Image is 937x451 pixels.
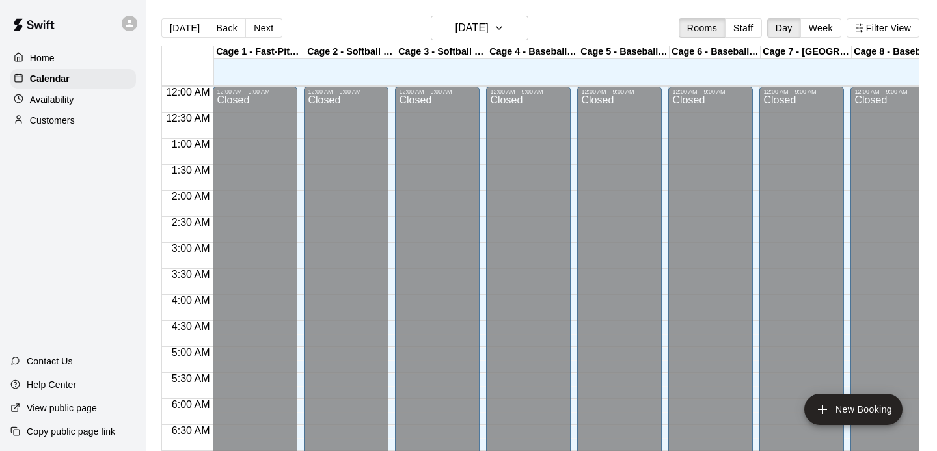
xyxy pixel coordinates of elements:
[217,89,293,95] div: 12:00 AM – 9:00 AM
[581,89,658,95] div: 12:00 AM – 9:00 AM
[169,373,213,384] span: 5:30 AM
[30,93,74,106] p: Availability
[169,139,213,150] span: 1:00 AM
[761,46,852,59] div: Cage 7 - [GEOGRAPHIC_DATA]
[10,48,136,68] a: Home
[169,243,213,254] span: 3:00 AM
[208,18,246,38] button: Back
[27,355,73,368] p: Contact Us
[399,89,476,95] div: 12:00 AM – 9:00 AM
[169,399,213,410] span: 6:00 AM
[245,18,282,38] button: Next
[490,89,567,95] div: 12:00 AM – 9:00 AM
[10,69,136,89] a: Calendar
[169,191,213,202] span: 2:00 AM
[455,19,489,37] h6: [DATE]
[487,46,578,59] div: Cage 4 - Baseball Pitching Machine
[800,18,841,38] button: Week
[30,72,70,85] p: Calendar
[767,18,801,38] button: Day
[308,89,385,95] div: 12:00 AM – 9:00 AM
[169,295,213,306] span: 4:00 AM
[163,87,213,98] span: 12:00 AM
[305,46,396,59] div: Cage 2 - Softball Slo-pitch Iron [PERSON_NAME] & Hack Attack Baseball Pitching Machine
[30,114,75,127] p: Customers
[214,46,305,59] div: Cage 1 - Fast-Pitch Machine and Automatic Baseball Hack Attack Pitching Machine
[10,111,136,130] a: Customers
[396,46,487,59] div: Cage 3 - Softball Slo-pitch Iron [PERSON_NAME] & Baseball Pitching Machine
[169,425,213,436] span: 6:30 AM
[804,394,903,425] button: add
[763,89,840,95] div: 12:00 AM – 9:00 AM
[27,378,76,391] p: Help Center
[27,425,115,438] p: Copy public page link
[161,18,208,38] button: [DATE]
[578,46,670,59] div: Cage 5 - Baseball Pitching Machine
[670,46,761,59] div: Cage 6 - Baseball Pitching Machine
[431,16,528,40] button: [DATE]
[169,347,213,358] span: 5:00 AM
[169,321,213,332] span: 4:30 AM
[672,89,749,95] div: 12:00 AM – 9:00 AM
[30,51,55,64] p: Home
[169,217,213,228] span: 2:30 AM
[169,269,213,280] span: 3:30 AM
[679,18,726,38] button: Rooms
[169,165,213,176] span: 1:30 AM
[725,18,762,38] button: Staff
[27,402,97,415] p: View public page
[10,90,136,109] a: Availability
[163,113,213,124] span: 12:30 AM
[854,89,931,95] div: 12:00 AM – 9:00 AM
[847,18,919,38] button: Filter View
